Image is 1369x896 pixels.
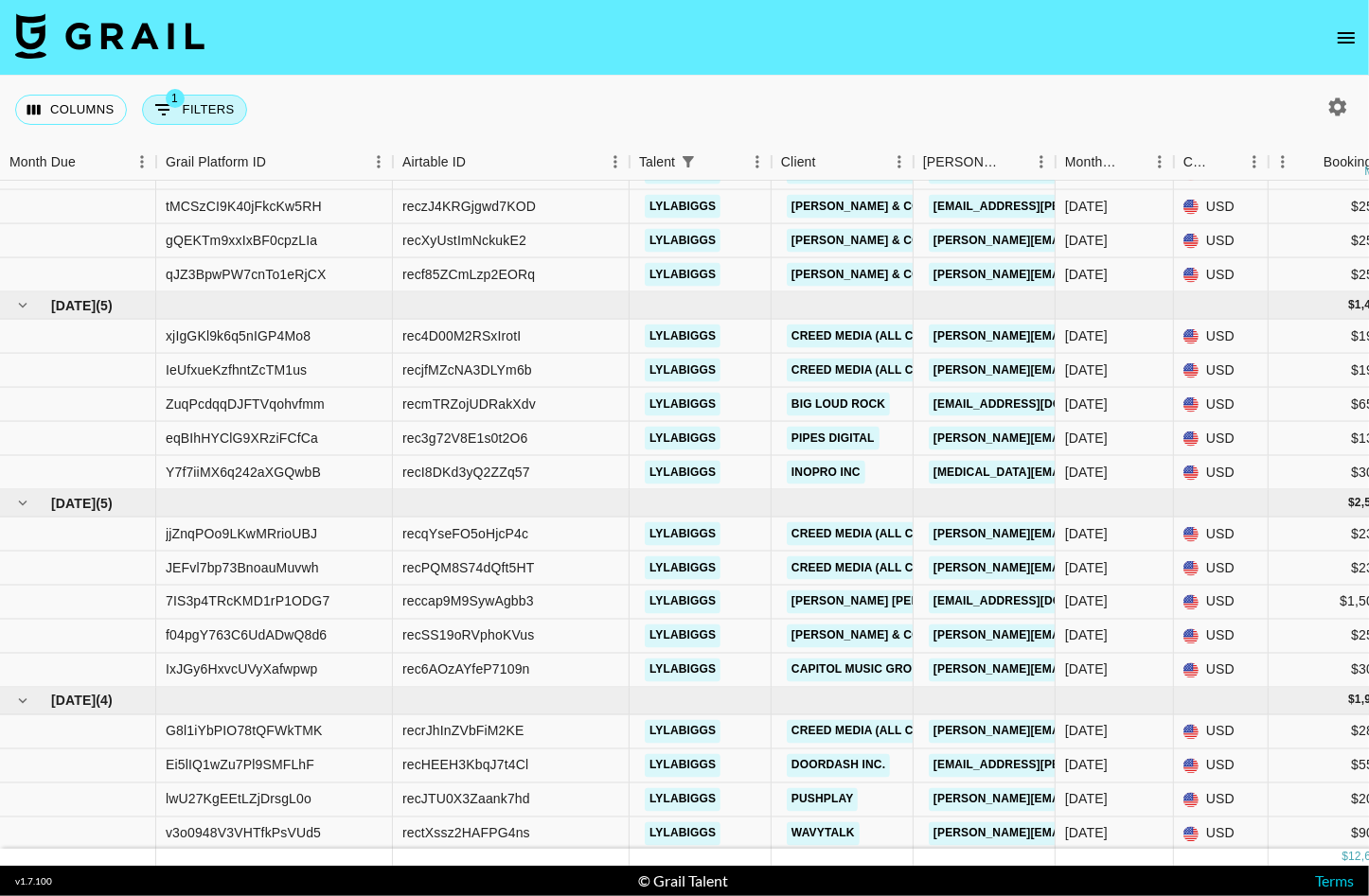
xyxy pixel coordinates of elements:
[1327,19,1365,57] button: open drawer
[929,229,1335,253] a: [PERSON_NAME][EMAIL_ADDRESS][PERSON_NAME][DOMAIN_NAME]
[645,556,720,580] a: lylabiggs
[1174,224,1269,258] div: USD
[1174,654,1269,688] div: USD
[639,871,729,890] div: © Grail Talent
[51,494,96,513] span: [DATE]
[645,720,720,744] a: lylabiggs
[645,359,720,382] a: lylabiggs
[1348,495,1355,511] div: $
[1174,586,1269,620] div: USD
[929,659,1237,682] a: [PERSON_NAME][EMAIL_ADDRESS][DOMAIN_NAME]
[402,790,530,809] div: recJTU0X3Zaank7hd
[166,756,314,775] div: Ei5lIQ1wZu7Pl9SMFLhF
[156,144,393,181] div: Grail Platform ID
[1315,871,1354,889] a: Terms
[166,360,307,379] div: IeUfxueKzfhntZcTM1us
[1065,360,1108,379] div: Jul '25
[9,688,36,714] button: hide children
[929,788,1237,812] a: [PERSON_NAME][EMAIL_ADDRESS][DOMAIN_NAME]
[166,626,327,645] div: f04pgY763C6UdADwQ8d6
[1174,552,1269,586] div: USD
[1342,849,1348,865] div: $
[1065,231,1108,250] div: Jun '25
[9,490,36,517] button: hide children
[166,395,325,413] div: ZuqPcdqqDJFTVqohvfmm
[1348,693,1355,709] div: $
[787,229,951,253] a: [PERSON_NAME] & Co LLC
[787,556,984,580] a: Creed Media (All Campaigns)
[96,692,113,711] span: ( 4 )
[772,144,914,181] div: Client
[1065,626,1108,645] div: Aug '25
[929,754,1237,778] a: [EMAIL_ADDRESS][PERSON_NAME][DOMAIN_NAME]
[1065,197,1108,216] div: Jun '25
[645,822,720,846] a: lylabiggs
[787,195,951,219] a: [PERSON_NAME] & Co LLC
[923,144,1001,181] div: [PERSON_NAME]
[675,149,702,175] button: Show filters
[929,359,1237,382] a: [PERSON_NAME][EMAIL_ADDRESS][DOMAIN_NAME]
[1174,620,1269,654] div: USD
[743,148,772,176] button: Menu
[1174,258,1269,292] div: USD
[645,427,720,450] a: lylabiggs
[166,824,321,843] div: v3o0948V3VHTfkPsVUd5
[929,822,1237,846] a: [PERSON_NAME][EMAIL_ADDRESS][DOMAIN_NAME]
[1174,518,1269,552] div: USD
[402,360,532,379] div: recjfMZcNA3DLYm6b
[15,95,127,125] button: Select columns
[1240,148,1269,176] button: Menu
[402,626,535,645] div: recSS19oRVphoKVus
[1119,149,1146,175] button: Sort
[1174,817,1269,852] div: USD
[402,524,528,543] div: recqYseFO5oHjcP4c
[787,624,951,648] a: [PERSON_NAME] & Co LLC
[51,692,96,711] span: [DATE]
[9,292,36,319] button: hide children
[787,590,1013,614] a: [PERSON_NAME] [PERSON_NAME] PR
[51,296,96,315] span: [DATE]
[466,149,492,175] button: Sort
[787,720,984,744] a: Creed Media (All Campaigns)
[645,263,720,287] a: lylabiggs
[1065,790,1108,809] div: Sep '25
[1183,144,1214,181] div: Currency
[402,163,532,182] div: recGs0rBsP8YVVshT
[1174,388,1269,422] div: USD
[645,624,720,648] a: lylabiggs
[402,144,466,181] div: Airtable ID
[166,197,322,216] div: tMCSzCI9K40jFkcKw5RH
[402,326,521,345] div: rec4D00M2RSxIrotI
[1027,148,1056,176] button: Menu
[929,427,1237,450] a: [PERSON_NAME][EMAIL_ADDRESS][DOMAIN_NAME]
[1214,149,1240,175] button: Sort
[1065,395,1108,413] div: Jul '25
[645,590,720,614] a: lylabiggs
[1174,354,1269,388] div: USD
[96,296,113,315] span: ( 5 )
[675,149,702,175] div: 1 active filter
[787,461,865,484] a: Inopro Inc
[787,822,860,846] a: WavyTalk
[402,231,526,250] div: recXyUstImNckukE2
[128,148,156,176] button: Menu
[166,429,318,448] div: eqBIhHYClG9XRziFCfCa
[787,788,858,812] a: PushPlay
[787,359,984,382] a: Creed Media (All Campaigns)
[166,89,185,108] span: 1
[1001,149,1027,175] button: Sort
[166,144,266,181] div: Grail Platform ID
[1056,144,1174,181] div: Month Due
[929,195,1237,219] a: [EMAIL_ADDRESS][PERSON_NAME][DOMAIN_NAME]
[787,161,951,184] a: [PERSON_NAME] & Co LLC
[645,522,720,546] a: lylabiggs
[166,722,323,741] div: G8l1iYbPIO78tQFWkTMK
[1146,148,1174,176] button: Menu
[1174,749,1269,783] div: USD
[402,429,528,448] div: rec3g72V8E1s0t2O6
[166,592,329,611] div: 7IS3p4TRcKMD1rP1ODG7
[402,722,524,741] div: recrJhInZVbFiM2KE
[1065,722,1108,741] div: Sep '25
[1065,558,1108,577] div: Aug '25
[166,660,317,679] div: IxJGy6HxvcUVyXafwpwp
